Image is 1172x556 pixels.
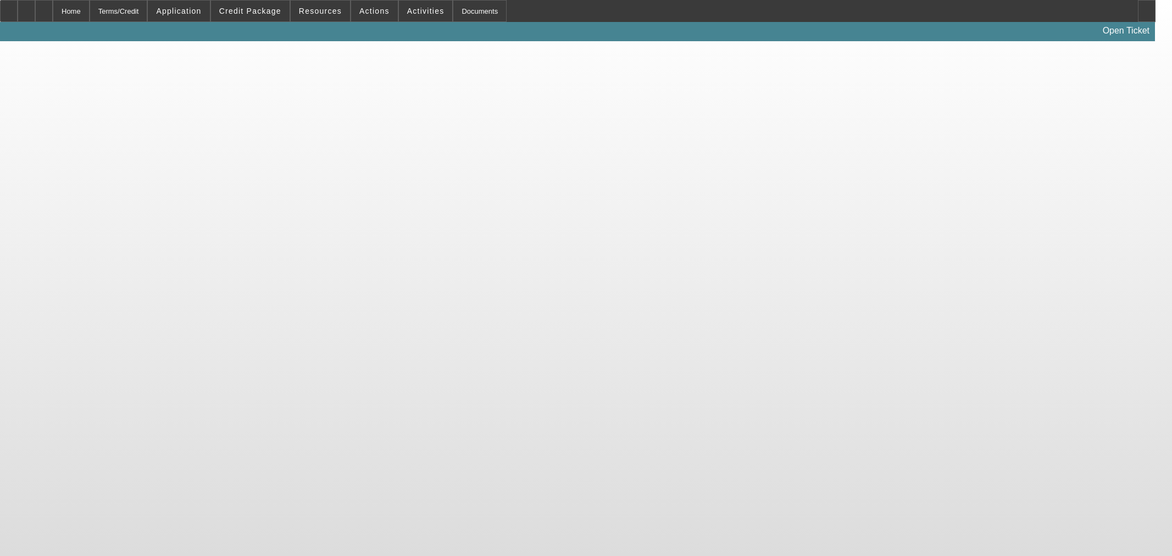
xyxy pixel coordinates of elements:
button: Credit Package [211,1,290,21]
span: Actions [359,7,390,15]
button: Application [148,1,209,21]
span: Credit Package [219,7,281,15]
span: Application [156,7,201,15]
span: Activities [407,7,445,15]
button: Actions [351,1,398,21]
span: Resources [299,7,342,15]
a: Open Ticket [1098,21,1154,40]
button: Activities [399,1,453,21]
button: Resources [291,1,350,21]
